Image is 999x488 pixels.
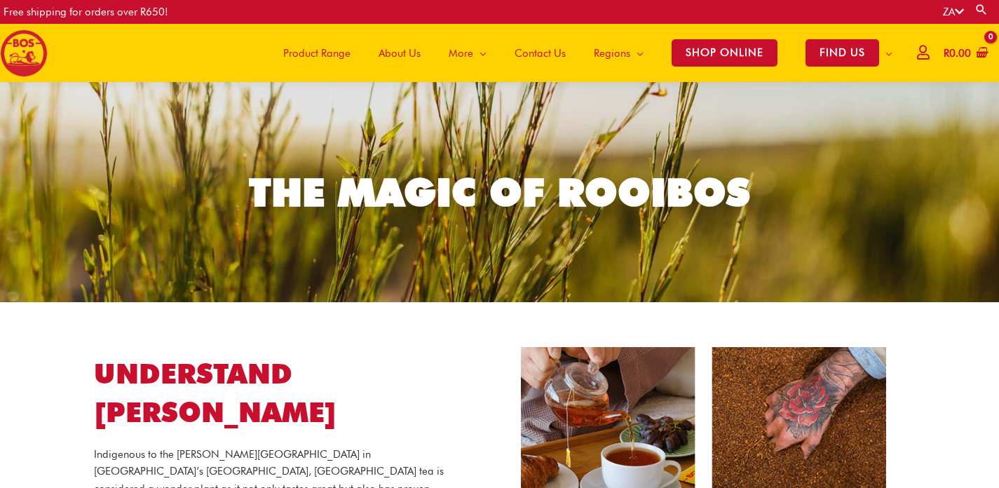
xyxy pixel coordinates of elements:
h1: UNDERSTAND [PERSON_NAME] [94,355,459,431]
a: Contact Us [501,24,580,82]
span: More [449,32,473,74]
span: Contact Us [515,32,566,74]
a: View Shopping Cart, empty [941,38,988,69]
a: ZA [943,6,964,18]
span: SHOP ONLINE [672,39,777,67]
a: SHOP ONLINE [658,24,791,82]
span: FIND US [806,39,879,67]
a: Product Range [269,24,365,82]
div: THE MAGIC OF ROOIBOS [249,173,750,212]
bdi: 0.00 [944,47,971,60]
span: Regions [594,32,630,74]
span: About Us [379,32,421,74]
a: Regions [580,24,658,82]
span: Product Range [283,32,351,74]
a: Search button [974,3,988,16]
nav: Site Navigation [259,24,906,82]
a: About Us [365,24,435,82]
span: R [944,47,949,60]
a: More [435,24,501,82]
